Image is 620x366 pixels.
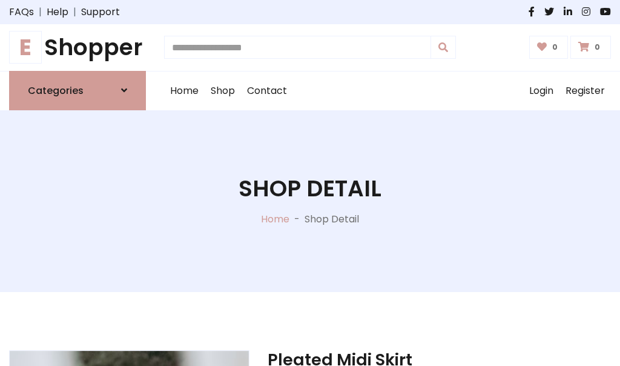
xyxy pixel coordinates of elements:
[68,5,81,19] span: |
[9,5,34,19] a: FAQs
[9,34,146,61] h1: Shopper
[9,31,42,64] span: E
[241,72,293,110] a: Contact
[81,5,120,19] a: Support
[205,72,241,110] a: Shop
[261,212,289,226] a: Home
[239,175,381,202] h1: Shop Detail
[523,72,559,110] a: Login
[570,36,611,59] a: 0
[529,36,569,59] a: 0
[164,72,205,110] a: Home
[305,212,359,227] p: Shop Detail
[559,72,611,110] a: Register
[289,212,305,227] p: -
[9,34,146,61] a: EShopper
[47,5,68,19] a: Help
[549,42,561,53] span: 0
[592,42,603,53] span: 0
[9,71,146,110] a: Categories
[28,85,84,96] h6: Categories
[34,5,47,19] span: |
